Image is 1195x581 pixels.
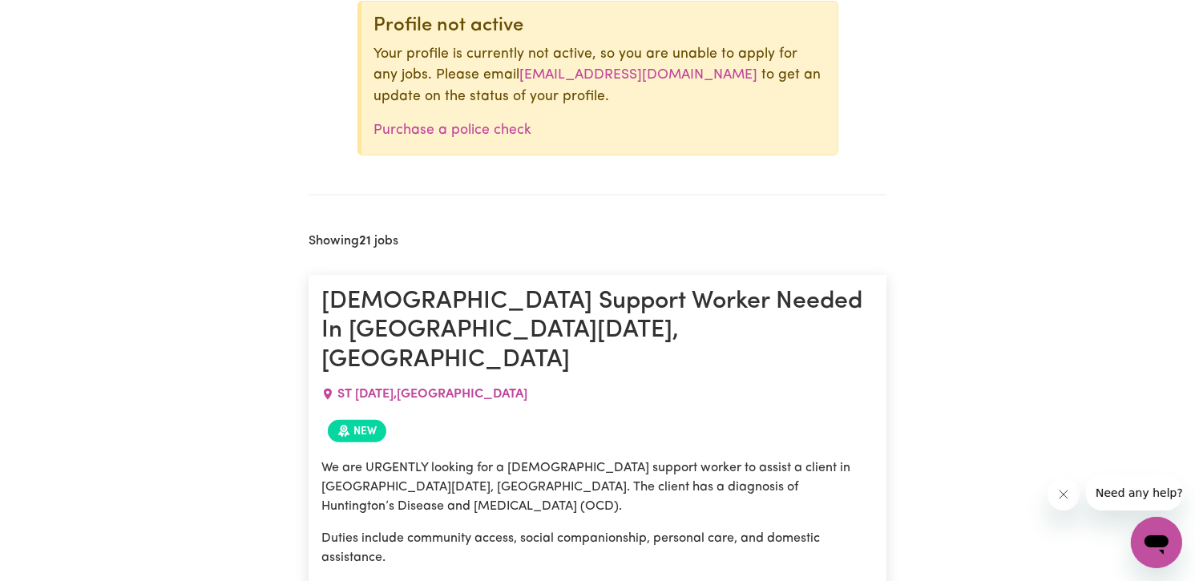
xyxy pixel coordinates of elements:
iframe: Button to launch messaging window [1131,517,1182,568]
span: ST [DATE] , [GEOGRAPHIC_DATA] [337,388,527,401]
iframe: Message from company [1086,475,1182,510]
a: [EMAIL_ADDRESS][DOMAIN_NAME] [520,68,758,82]
b: 21 [359,235,371,248]
h2: Showing jobs [309,234,398,249]
a: Purchase a police check [374,123,532,137]
p: Your profile is currently not active, so you are unable to apply for any jobs. Please email to ge... [374,44,825,107]
span: Need any help? [10,11,97,24]
span: Job posted within the last 30 days [328,420,386,442]
p: We are URGENTLY looking for a [DEMOGRAPHIC_DATA] support worker to assist a client in [GEOGRAPHIC... [321,458,874,516]
div: Profile not active [374,14,825,38]
h1: [DEMOGRAPHIC_DATA] Support Worker Needed In [GEOGRAPHIC_DATA][DATE], [GEOGRAPHIC_DATA] [321,288,874,375]
iframe: Close message [1048,478,1080,510]
p: Duties include community access, social companionship, personal care, and domestic assistance. [321,529,874,567]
